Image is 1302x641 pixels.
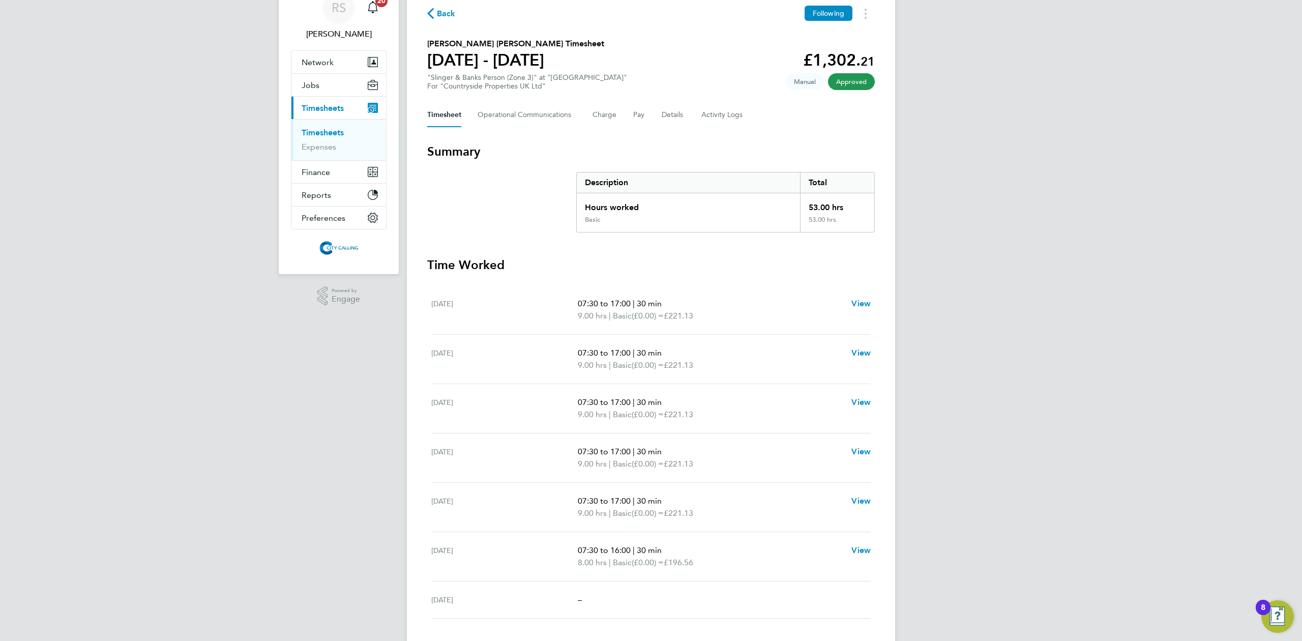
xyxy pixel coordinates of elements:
[302,103,344,113] span: Timesheets
[585,216,600,224] div: Basic
[291,207,386,229] button: Preferences
[851,299,871,308] span: View
[427,103,461,127] button: Timesheet
[800,172,874,193] div: Total
[856,6,875,21] button: Timesheets Menu
[578,410,607,419] span: 9.00 hrs
[813,9,844,18] span: Following
[613,359,632,371] span: Basic
[609,459,611,469] span: |
[578,311,607,320] span: 9.00 hrs
[291,240,387,256] a: Go to home page
[851,347,871,359] a: View
[577,193,800,216] div: Hours worked
[431,594,578,606] div: [DATE]
[828,73,875,90] span: This timesheet has been approved.
[664,410,693,419] span: £221.13
[632,459,664,469] span: (£0.00) =
[633,299,635,308] span: |
[851,544,871,557] a: View
[851,446,871,458] a: View
[805,6,852,21] button: Following
[431,446,578,470] div: [DATE]
[431,495,578,519] div: [DATE]
[664,311,693,320] span: £221.13
[578,360,607,370] span: 9.00 hrs
[851,396,871,409] a: View
[633,447,635,456] span: |
[431,298,578,322] div: [DATE]
[632,508,664,518] span: (£0.00) =
[291,74,386,96] button: Jobs
[302,57,334,67] span: Network
[613,409,632,421] span: Basic
[609,410,611,419] span: |
[662,103,685,127] button: Details
[851,496,871,506] span: View
[291,184,386,206] button: Reports
[578,299,631,308] span: 07:30 to 17:00
[637,447,662,456] span: 30 min
[578,397,631,407] span: 07:30 to 17:00
[632,360,664,370] span: (£0.00) =
[664,459,693,469] span: £221.13
[302,80,319,90] span: Jobs
[593,103,617,127] button: Charge
[664,508,693,518] span: £221.13
[613,557,632,569] span: Basic
[613,310,632,322] span: Basic
[851,545,871,555] span: View
[800,193,874,216] div: 53.00 hrs
[427,73,627,91] div: "Slinger & Banks Person (Zone 3)" at "[GEOGRAPHIC_DATA]"
[431,544,578,569] div: [DATE]
[609,558,611,567] span: |
[609,508,611,518] span: |
[427,143,875,160] h3: Summary
[291,161,386,183] button: Finance
[578,508,607,518] span: 9.00 hrs
[317,286,361,306] a: Powered byEngage
[578,545,631,555] span: 07:30 to 16:00
[633,496,635,506] span: |
[632,410,664,419] span: (£0.00) =
[613,507,632,519] span: Basic
[431,347,578,371] div: [DATE]
[1261,600,1294,633] button: Open Resource Center, 8 new notifications
[332,286,360,295] span: Powered by
[291,28,387,40] span: Raje Saravanamuthu
[633,545,635,555] span: |
[633,348,635,358] span: |
[302,167,330,177] span: Finance
[577,172,800,193] div: Description
[701,103,744,127] button: Activity Logs
[637,348,662,358] span: 30 min
[437,8,456,20] span: Back
[851,298,871,310] a: View
[291,51,386,73] button: Network
[302,213,345,223] span: Preferences
[632,311,664,320] span: (£0.00) =
[633,103,645,127] button: Pay
[578,558,607,567] span: 8.00 hrs
[478,103,576,127] button: Operational Communications
[637,545,662,555] span: 30 min
[302,190,331,200] span: Reports
[332,1,346,14] span: RS
[786,73,824,90] span: This timesheet was manually created.
[427,82,627,91] div: For "Countryside Properties UK Ltd"
[851,397,871,407] span: View
[576,172,875,232] div: Summary
[431,396,578,421] div: [DATE]
[861,54,875,69] span: 21
[637,397,662,407] span: 30 min
[427,38,604,50] h2: [PERSON_NAME] [PERSON_NAME] Timesheet
[427,50,604,70] h1: [DATE] - [DATE]
[578,459,607,469] span: 9.00 hrs
[578,447,631,456] span: 07:30 to 17:00
[613,458,632,470] span: Basic
[291,119,386,160] div: Timesheets
[332,295,360,304] span: Engage
[803,50,875,70] app-decimal: £1,302.
[302,128,344,137] a: Timesheets
[800,216,874,232] div: 53.00 hrs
